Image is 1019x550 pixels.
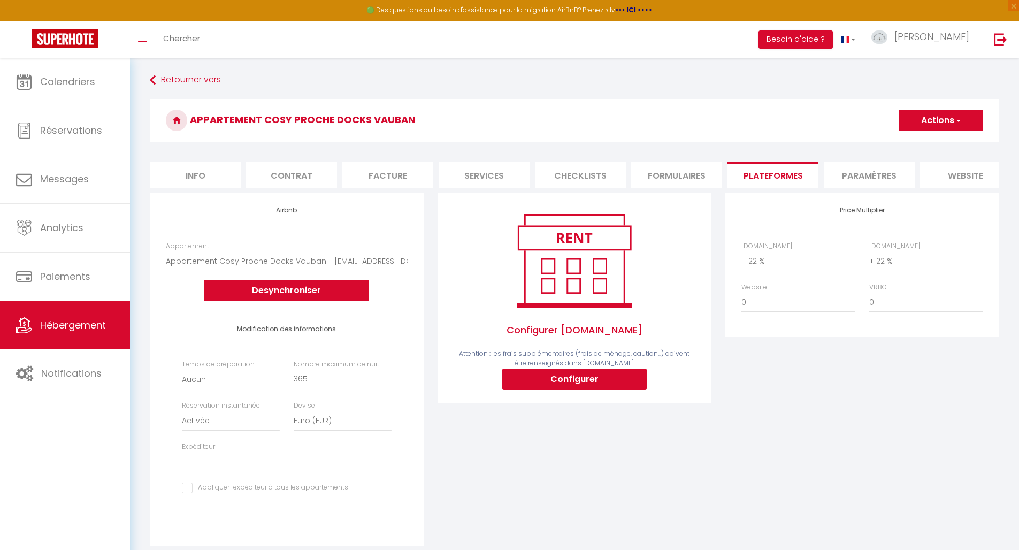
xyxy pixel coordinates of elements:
label: Expéditeur [182,442,215,452]
button: Configurer [502,369,647,390]
h3: Appartement Cosy Proche Docks Vauban [150,99,999,142]
img: rent.png [506,209,642,312]
button: Desynchroniser [204,280,369,301]
span: Calendriers [40,75,95,88]
label: VRBO [869,282,887,293]
h4: Price Multiplier [741,207,983,214]
li: Facture [342,162,433,188]
h4: Airbnb [166,207,408,214]
label: Temps de préparation [182,360,255,370]
a: ... [PERSON_NAME] [863,21,983,58]
li: Formulaires [631,162,722,188]
img: ... [871,30,887,44]
li: Contrat [246,162,337,188]
label: Réservation instantanée [182,401,260,411]
span: Messages [40,172,89,186]
label: Website [741,282,767,293]
li: Checklists [535,162,626,188]
li: Plateformes [727,162,818,188]
li: Info [150,162,241,188]
li: Services [439,162,530,188]
span: Configurer [DOMAIN_NAME] [454,312,695,348]
span: Notifications [41,366,102,380]
span: Analytics [40,221,83,234]
li: website [920,162,1011,188]
h4: Modification des informations [182,325,392,333]
button: Actions [899,110,983,131]
img: Super Booking [32,29,98,48]
span: Attention : les frais supplémentaires (frais de ménage, caution...) doivent être renseignés dans ... [459,349,689,368]
span: Paiements [40,270,90,283]
img: logout [994,33,1007,46]
a: Chercher [155,21,208,58]
span: [PERSON_NAME] [894,30,969,43]
li: Paramètres [824,162,915,188]
label: Appartement [166,241,209,251]
a: >>> ICI <<<< [615,5,653,14]
button: Besoin d'aide ? [758,30,833,49]
label: Nombre maximum de nuit [294,360,379,370]
label: [DOMAIN_NAME] [741,241,792,251]
span: Hébergement [40,318,106,332]
label: [DOMAIN_NAME] [869,241,920,251]
label: Devise [294,401,315,411]
span: Réservations [40,124,102,137]
span: Chercher [163,33,200,44]
a: Retourner vers [150,71,999,90]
